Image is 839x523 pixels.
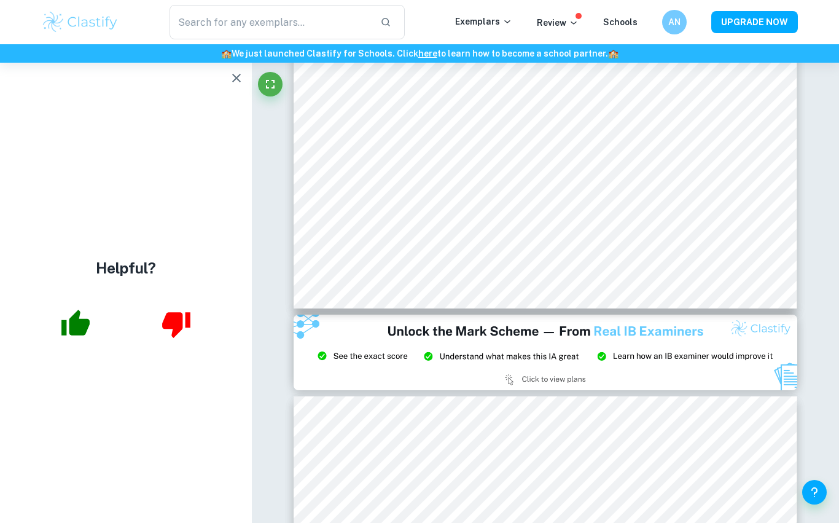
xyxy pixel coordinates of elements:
[608,49,619,58] span: 🏫
[418,49,437,58] a: here
[711,11,798,33] button: UPGRADE NOW
[221,49,232,58] span: 🏫
[802,480,827,505] button: Help and Feedback
[662,10,687,34] button: AN
[258,72,283,96] button: Fullscreen
[668,15,682,29] h6: AN
[537,16,579,29] p: Review
[294,315,797,390] img: Ad
[96,257,156,279] h4: Helpful?
[2,47,837,60] h6: We just launched Clastify for Schools. Click to learn how to become a school partner.
[41,10,119,34] img: Clastify logo
[603,17,638,27] a: Schools
[170,5,370,39] input: Search for any exemplars...
[455,15,512,28] p: Exemplars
